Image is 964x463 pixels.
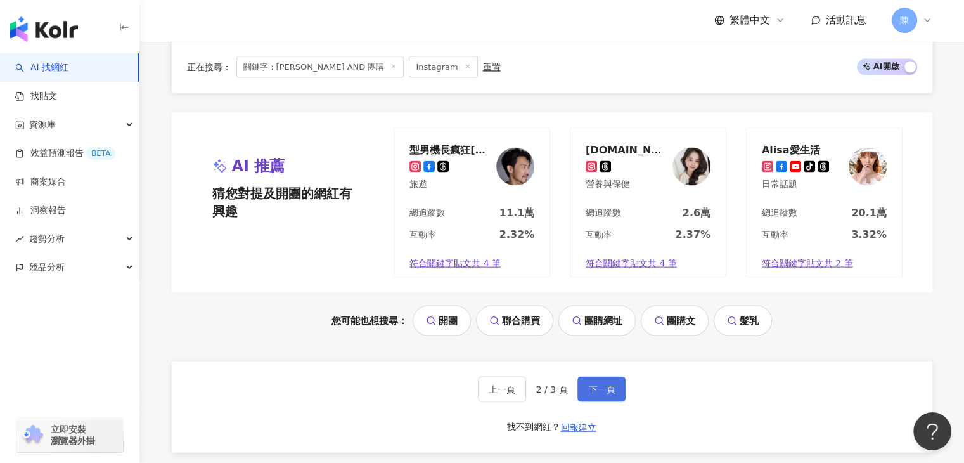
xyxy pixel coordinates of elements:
div: 互動率 [762,229,788,242]
a: 洞察報告 [15,204,66,217]
div: 營養與保健 [586,178,668,191]
a: searchAI 找網紅 [15,62,68,74]
div: 找不到網紅？ [507,421,560,434]
a: 符合關鍵字貼文共 4 筆 [570,250,726,278]
div: 2.32% [499,228,535,242]
div: wannn.tw [586,143,668,156]
span: 回報建立 [561,422,596,433]
div: Alisa愛生活 [762,143,829,156]
a: 符合關鍵字貼文共 2 筆 [747,250,902,278]
div: 2.37% [675,228,710,242]
img: KOL Avatar [496,148,534,186]
span: AI 推薦 [232,156,285,178]
span: 繁體中文 [729,13,770,27]
span: 資源庫 [29,110,56,139]
button: 回報建立 [560,417,597,438]
div: 11.1萬 [499,206,534,220]
span: 符合關鍵字貼文共 4 筆 [409,258,501,270]
a: 商案媒合 [15,176,66,188]
div: 重置 [483,62,501,72]
img: KOL Avatar [672,148,710,186]
div: 2.6萬 [683,206,710,220]
div: 總追蹤數 [586,207,621,219]
span: Instagram [409,56,477,77]
img: chrome extension [20,425,45,445]
a: 聯合購買 [476,306,553,336]
iframe: Help Scout Beacon - Open [913,412,951,450]
div: 型男機長瘋狂詹姆士の搞飛機專區 [409,143,492,156]
div: 互動率 [409,229,436,242]
span: 正在搜尋 ： [187,62,231,72]
img: logo [10,16,78,42]
a: 團購文 [641,306,709,336]
div: 您可能也想搜尋： [172,306,932,336]
span: 趨勢分析 [29,225,65,253]
span: 競品分析 [29,253,65,282]
a: 效益預測報告BETA [15,147,115,160]
span: 關鍵字：[PERSON_NAME] AND 團購 [236,56,404,77]
div: 日常話題 [762,178,829,191]
div: 互動率 [586,229,612,242]
a: chrome extension立即安裝 瀏覽器外掛 [16,418,123,452]
a: 符合關鍵字貼文共 4 筆 [394,250,549,278]
button: 下一頁 [577,377,626,402]
span: 立即安裝 瀏覽器外掛 [51,424,95,447]
div: 總追蹤數 [409,207,445,219]
a: Alisa愛生活日常話題KOL Avatar總追蹤數20.1萬互動率3.32%符合關鍵字貼文共 2 筆 [746,127,903,278]
span: 符合關鍵字貼文共 2 筆 [762,258,853,270]
div: 總追蹤數 [762,207,797,219]
div: 3.32% [851,228,887,242]
a: 找貼文 [15,90,57,103]
a: 髮乳 [714,306,772,336]
div: 旅遊 [409,178,492,191]
img: KOL Avatar [849,148,887,186]
button: 上一頁 [478,377,526,402]
a: 型男機長瘋狂[PERSON_NAME]の搞飛機專區旅遊KOL Avatar總追蹤數11.1萬互動率2.32%符合關鍵字貼文共 4 筆 [394,127,550,278]
span: rise [15,235,24,244]
a: [DOMAIN_NAME]營養與保健KOL Avatar總追蹤數2.6萬互動率2.37%符合關鍵字貼文共 4 筆 [570,127,726,278]
span: 符合關鍵字貼文共 4 筆 [586,258,677,270]
span: 猜您對提及開團的網紅有興趣 [212,185,359,220]
span: 2 / 3 頁 [536,384,568,395]
span: 下一頁 [588,384,615,395]
span: 陳 [900,13,909,27]
a: 團購網址 [558,306,636,336]
span: 上一頁 [489,384,515,395]
span: 活動訊息 [826,14,866,26]
a: 開團 [413,306,471,336]
div: 20.1萬 [851,206,886,220]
